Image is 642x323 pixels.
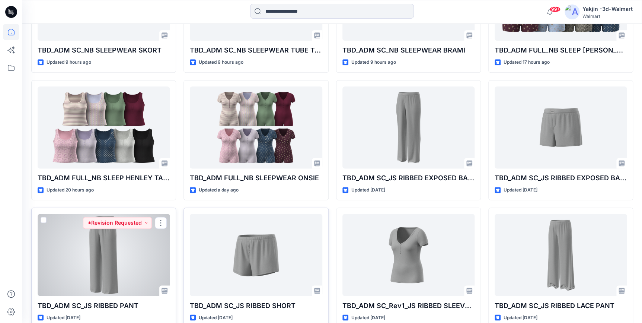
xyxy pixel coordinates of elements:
p: Updated [DATE] [504,314,537,322]
p: Updated 20 hours ago [47,186,94,194]
p: TBD_ADM FULL_NB SLEEPWEAR ONSIE [190,173,322,183]
p: TBD_ADM SC_NB SLEEPWEAR BRAMI [342,45,475,56]
p: TBD_ADM FULL_NB SLEEP HENLEY TANK [38,173,170,183]
a: TBD_ADM FULL_NB SLEEP HENLEY TANK [38,86,170,168]
p: TBD_ADM SC_JS RIBBED EXPOSED BAND SHORT [495,173,627,183]
div: Walmart [582,13,633,19]
a: TBD_ADM SC_Rev1_JS RIBBED SLEEVE HENLEY TOP [342,214,475,296]
p: Updated [DATE] [504,186,537,194]
p: Updated a day ago [199,186,239,194]
p: TBD_ADM SC_NB SLEEPWEAR SKORT [38,45,170,56]
p: TBD_ADM FULL_NB SLEEP [PERSON_NAME] SET [495,45,627,56]
p: TBD_ADM SC_NB SLEEPWEAR TUBE TOP [190,45,322,56]
p: Updated [DATE] [47,314,80,322]
p: Updated 9 hours ago [199,58,243,66]
div: Yakjin -3d-Walmart [582,4,633,13]
p: TBD_ADM SC_JS RIBBED LACE PANT [495,300,627,311]
a: TBD_ADM SC_JS RIBBED EXPOSED BAND SHORT [495,86,627,168]
p: Updated [DATE] [199,314,233,322]
p: TBD_ADM SC_JS RIBBED SHORT [190,300,322,311]
a: TBD_ADM SC_JS RIBBED PANT [38,214,170,296]
a: TBD_ADM SC_JS RIBBED EXPOSED BAND PANT [342,86,475,168]
p: Updated [DATE] [351,314,385,322]
p: Updated [DATE] [351,186,385,194]
a: TBD_ADM SC_JS RIBBED SHORT [190,214,322,296]
p: Updated 9 hours ago [351,58,396,66]
a: TBD_ADM FULL_NB SLEEPWEAR ONSIE [190,86,322,168]
p: TBD_ADM SC_Rev1_JS RIBBED SLEEVE HENLEY TOP [342,300,475,311]
p: Updated 17 hours ago [504,58,550,66]
p: TBD_ADM SC_JS RIBBED PANT [38,300,170,311]
span: 99+ [549,6,560,12]
img: avatar [565,4,579,19]
p: TBD_ADM SC_JS RIBBED EXPOSED BAND PANT [342,173,475,183]
a: TBD_ADM SC_JS RIBBED LACE PANT [495,214,627,296]
p: Updated 9 hours ago [47,58,91,66]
